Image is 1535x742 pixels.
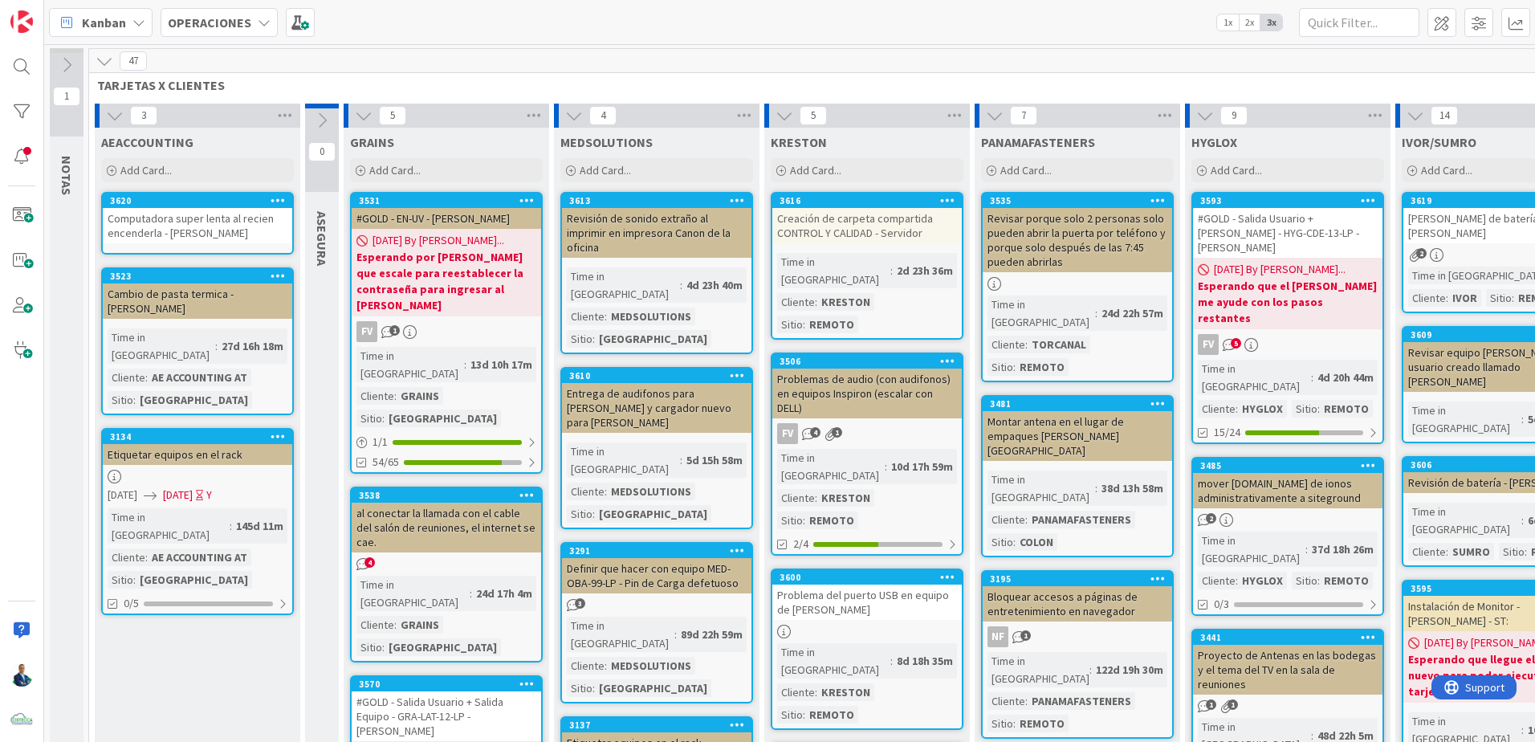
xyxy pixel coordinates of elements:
div: [GEOGRAPHIC_DATA] [385,638,501,656]
a: 3616Creación de carpeta compartida CONTROL Y CALIDAD - ServidorTime in [GEOGRAPHIC_DATA]:2d 23h 3... [771,192,963,340]
div: 3531#GOLD - EN-UV - [PERSON_NAME] [352,194,541,229]
div: 4d 20h 44m [1313,369,1378,386]
b: Esperando por [PERSON_NAME] que escale para reestablecer la contraseña para ingresar al [PERSON_N... [356,249,536,313]
span: : [592,505,595,523]
span: : [1512,289,1514,307]
span: : [815,683,817,701]
span: 54/65 [373,454,399,471]
span: : [145,548,148,566]
div: 3195 [983,572,1172,586]
span: : [815,489,817,507]
span: : [605,657,607,675]
div: Time in [GEOGRAPHIC_DATA] [356,347,464,382]
div: NF [983,626,1172,647]
span: Add Card... [1421,163,1472,177]
span: : [1311,369,1313,386]
span: : [890,652,893,670]
div: AE ACCOUNTING AT [148,369,251,386]
b: OPERACIONES [168,14,251,31]
a: 3481Montar antena en el lugar de empaques [PERSON_NAME][GEOGRAPHIC_DATA]Time in [GEOGRAPHIC_DATA]... [981,395,1174,557]
div: 3620 [110,195,292,206]
div: TORCANAL [1028,336,1090,353]
span: : [1521,410,1524,428]
div: Problemas de audio (con audifonos) en equipos Inspiron (escalar con DELL) [772,369,962,418]
div: 4d 23h 40m [682,276,747,294]
div: 3570#GOLD - Salida Usuario + Salida Equipo - GRA-LAT-12-LP - [PERSON_NAME] [352,677,541,741]
div: Sitio [567,330,592,348]
div: 3538 [352,488,541,503]
div: [GEOGRAPHIC_DATA] [595,330,711,348]
div: 3485mover [DOMAIN_NAME] de ionos administrativamente a siteground [1193,459,1382,508]
a: 3523Cambio de pasta termica - [PERSON_NAME]Time in [GEOGRAPHIC_DATA]:27d 16h 18mCliente:AE ACCOUN... [101,267,294,415]
span: : [803,512,805,529]
div: 3535Revisar porque solo 2 personas solo pueden abrir la puerta por teléfono y porque solo después... [983,194,1172,272]
div: HYGLOX [1238,572,1287,589]
div: 89d 22h 59m [677,626,747,643]
span: : [394,387,397,405]
div: FV [356,321,377,342]
div: Entrega de audifonos para [PERSON_NAME] y cargador nuevo para [PERSON_NAME] [562,383,751,433]
span: : [890,262,893,279]
div: 3134 [103,430,292,444]
div: 37d 18h 26m [1308,540,1378,558]
div: 3610 [562,369,751,383]
div: SUMRO [1448,543,1494,561]
div: Sitio [1292,400,1317,418]
div: Sitio [1486,289,1512,307]
span: : [1305,540,1308,558]
div: 24d 17h 4m [472,585,536,602]
span: Add Card... [369,163,421,177]
div: 3600Problema del puerto USB en equipo de [PERSON_NAME] [772,570,962,620]
div: Revisión de sonido extraño al imprimir en impresora Canon de la oficina [562,208,751,258]
div: Cliente [1408,289,1446,307]
div: 3600 [780,572,962,583]
div: 3593#GOLD - Salida Usuario + [PERSON_NAME] - HYG-CDE-13-LP - [PERSON_NAME] [1193,194,1382,258]
div: REMOTO [1320,572,1373,589]
div: FV [1198,334,1219,355]
div: Proyecto de Antenas en las bodegas y el tema del TV en la sala de reuniones [1193,645,1382,695]
div: Sitio [567,505,592,523]
div: Y [206,487,212,503]
span: 0/3 [1214,596,1229,613]
a: 3195Bloquear accesos a páginas de entretenimiento en navegadorNFTime in [GEOGRAPHIC_DATA]:122d 19... [981,570,1174,739]
div: [GEOGRAPHIC_DATA] [595,679,711,697]
span: Add Card... [790,163,841,177]
div: Etiquetar equipos en el rack [103,444,292,465]
div: 10d 17h 59m [887,458,957,475]
span: [DATE] [108,487,137,503]
a: 3538al conectar la llamada con el cable del salón de reuniones, el internet se cae.Time in [GEOGR... [350,487,543,662]
div: 3481 [983,397,1172,411]
div: 3616 [772,194,962,208]
div: 3485 [1193,459,1382,473]
div: Cliente [1198,572,1236,589]
div: PANAMAFASTENERS [1028,511,1135,528]
div: Sitio [567,679,592,697]
span: : [133,391,136,409]
div: 3134Etiquetar equipos en el rack [103,430,292,465]
span: 1 [1206,699,1216,710]
img: Visit kanbanzone.com [10,10,33,33]
div: 2d 23h 36m [893,262,957,279]
div: 3535 [990,195,1172,206]
div: 3600 [772,570,962,585]
div: Definir que hacer con equipo MED-OBA-99-LP - Pin de Carga defetuoso [562,558,751,593]
div: Cliente [1408,543,1446,561]
span: : [1025,692,1028,710]
div: REMOTO [1016,358,1069,376]
b: Esperando que el [PERSON_NAME] me ayude con los pasos restantes [1198,278,1378,326]
div: Cliente [987,692,1025,710]
a: 3613Revisión de sonido extraño al imprimir en impresora Canon de la oficinaTime in [GEOGRAPHIC_DA... [560,192,753,354]
div: 3613 [562,194,751,208]
div: IVOR [1448,289,1481,307]
div: REMOTO [1320,400,1373,418]
div: 3506 [780,356,962,367]
div: Sitio [777,316,803,333]
span: : [382,410,385,427]
img: GA [10,664,33,687]
span: 2/4 [793,536,808,552]
div: FV [772,423,962,444]
input: Quick Filter... [1299,8,1419,37]
span: : [605,308,607,325]
span: : [1013,533,1016,551]
div: Cliente [777,293,815,311]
